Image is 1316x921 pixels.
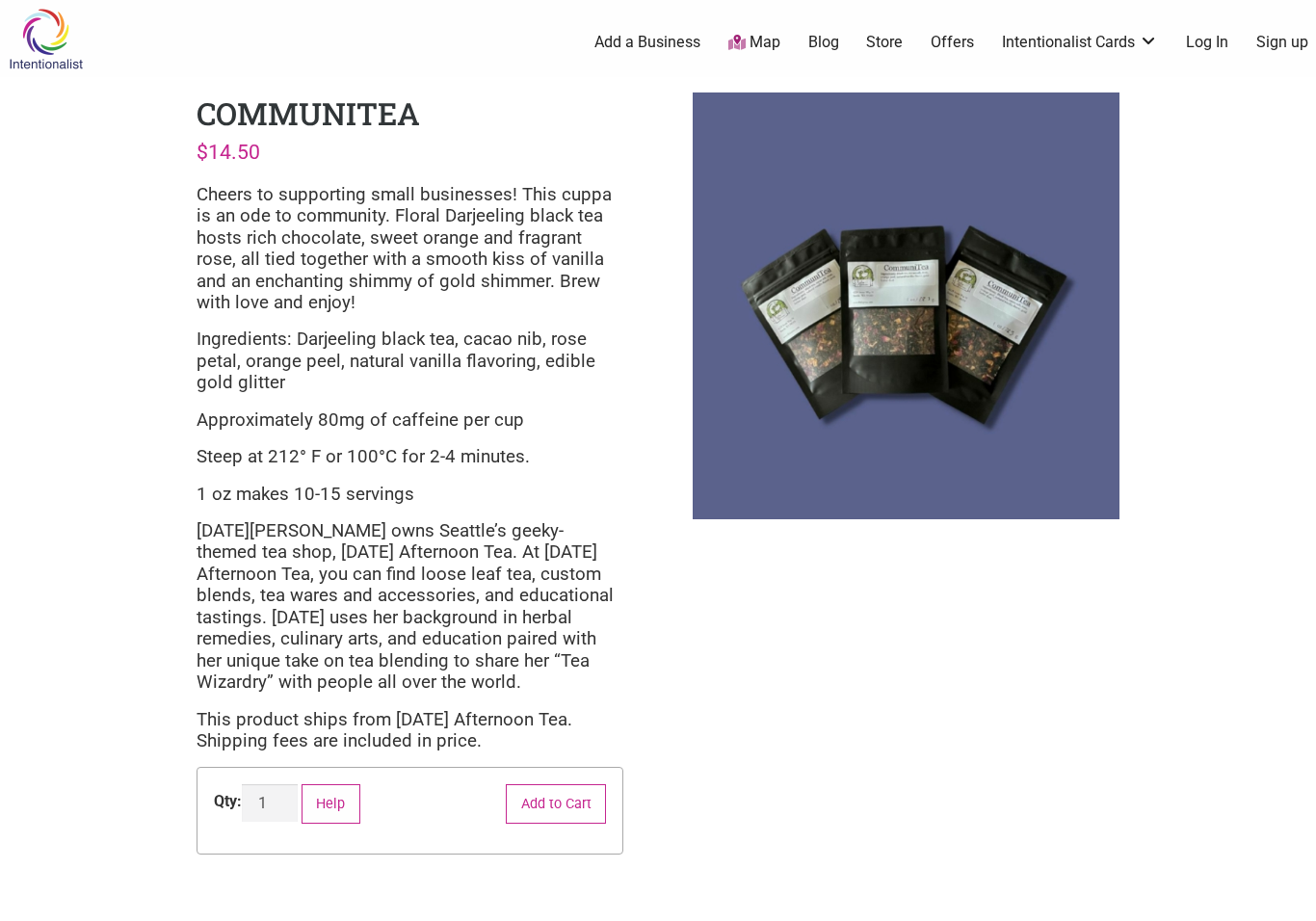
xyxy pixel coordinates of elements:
a: Add a Business [594,32,700,53]
img: CommuniTEA [693,92,1119,519]
input: Product quantity [242,784,298,822]
p: Steep at 212° F or 100°C for 2-4 minutes. [197,446,623,467]
p: [DATE][PERSON_NAME] owns Seattle’s geeky-themed tea shop, [DATE] Afternoon Tea. At [DATE] Afterno... [197,520,623,694]
a: Store [866,32,903,53]
a: Map [728,32,780,54]
a: Offers [931,32,974,53]
button: Add to Cart [506,784,606,824]
h1: CommuniTEA [197,92,420,134]
p: This product ships from [DATE] Afternoon Tea. Shipping fees are included in price. [197,709,623,752]
bdi: 14.50 [197,140,260,164]
a: Blog [808,32,839,53]
a: Sign up [1256,32,1308,53]
a: Log In [1186,32,1228,53]
div: Qty: [214,790,242,813]
p: 1 oz makes 10-15 servings [197,484,623,505]
p: Approximately 80mg of caffeine per cup [197,409,623,431]
a: Intentionalist Cards [1002,32,1158,53]
span: $ [197,140,208,164]
p: Cheers to supporting small businesses! This cuppa is an ode to community. Floral Darjeeling black... [197,184,623,314]
p: Ingredients: Darjeeling black tea, cacao nib, rose petal, orange peel, natural vanilla flavoring,... [197,329,623,393]
button: Help [302,784,360,824]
